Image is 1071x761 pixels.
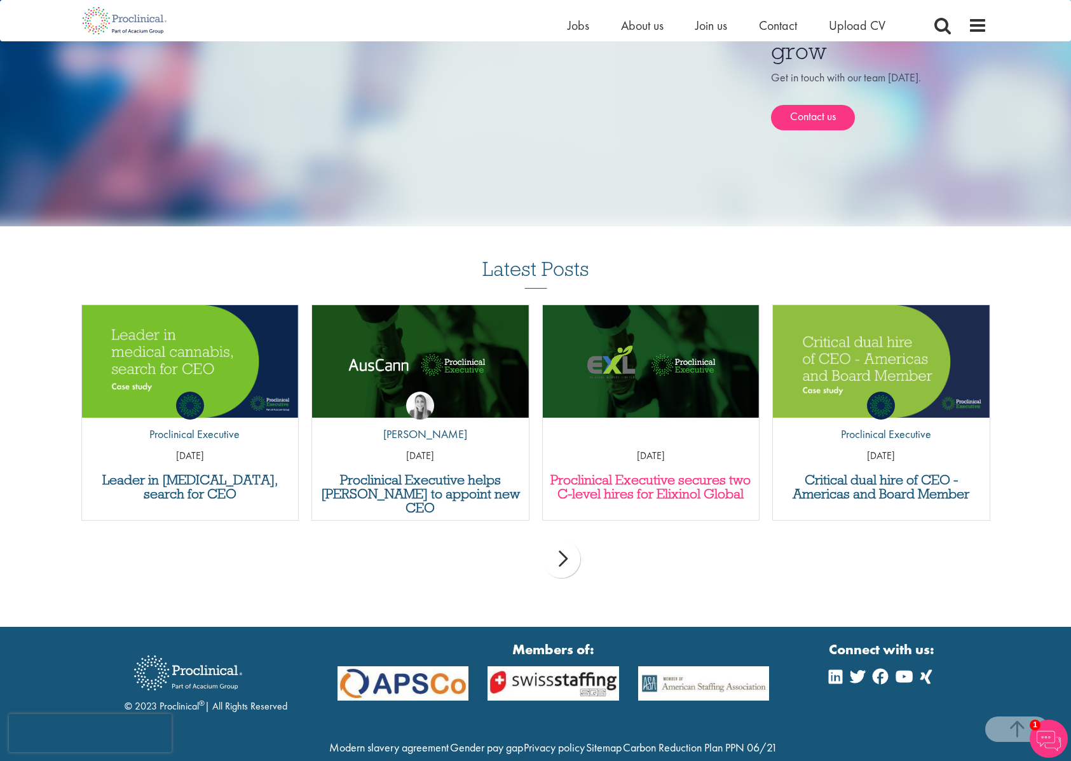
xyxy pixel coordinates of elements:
a: Link to a post [773,305,990,418]
img: Proclinical Executive [176,392,204,420]
h3: Latest Posts [482,258,589,289]
img: Hannah Burke [406,392,434,420]
a: Upload CV [829,17,885,34]
strong: Members of: [338,640,770,659]
a: Hannah Burke [PERSON_NAME] [374,392,467,449]
p: [DATE] [543,449,760,463]
a: Link to a post [82,305,299,418]
a: Sitemap [586,740,622,755]
a: Contact [759,17,797,34]
a: Proclinical Executive Proclinical Executive [140,392,240,449]
h3: Let us help you grow [771,14,987,63]
a: Jobs [568,17,589,34]
sup: ® [199,698,205,708]
a: About us [621,17,664,34]
img: Chatbot [1030,720,1068,758]
div: next [542,540,580,578]
a: Gender pay gap [450,740,523,755]
a: Proclinical Executive Proclinical Executive [831,392,931,449]
a: Modern slavery agreement [329,740,449,755]
p: [DATE] [312,449,529,463]
a: Proclinical Executive secures two C-level hires for Elixinol Global [549,473,753,501]
img: Proclinical Executive [867,392,895,420]
img: Proclinical Recruitment [125,647,252,699]
div: Get in touch with our team [DATE]. [771,69,987,130]
p: Proclinical Executive [140,426,240,442]
a: Contact us [771,105,855,130]
p: [DATE] [773,449,990,463]
span: 1 [1030,720,1040,730]
p: Proclinical Executive [831,426,931,442]
img: APSCo [629,666,779,701]
p: [PERSON_NAME] [374,426,467,442]
img: APSCo [328,666,479,701]
a: Carbon Reduction Plan PPN 06/21 [623,740,777,755]
a: Link to a post [543,305,760,418]
a: Privacy policy [524,740,585,755]
img: Proclinical Executive secures appointment of two C-level hires for Elixinol Global [543,305,760,418]
a: Critical dual hire of CEO - Americas and Board Member [779,473,983,501]
iframe: reCAPTCHA [9,714,172,752]
a: Proclinical Executive helps [PERSON_NAME] to appoint new CEO [318,473,522,515]
img: APSCo [478,666,629,701]
p: [DATE] [82,449,299,463]
strong: Connect with us: [829,640,937,659]
div: © 2023 Proclinical | All Rights Reserved [125,646,287,714]
a: Join us [695,17,727,34]
a: Link to a post [312,305,529,418]
a: Leader in [MEDICAL_DATA], search for CEO [88,473,292,501]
